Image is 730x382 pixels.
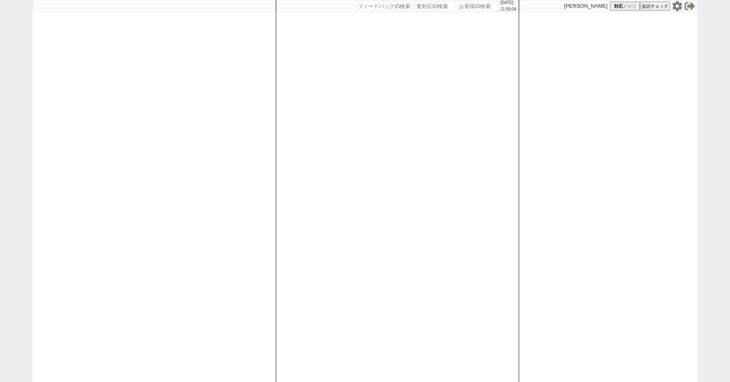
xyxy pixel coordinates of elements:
button: 会話チェック [640,2,670,11]
p: [PERSON_NAME] [564,3,608,9]
span: 対応 [614,3,623,9]
input: 要対応ID検索 [415,1,456,11]
input: お客様ID検索 [458,1,498,11]
input: フィードバックID検索 [356,1,413,11]
span: 会話チェック [642,3,668,9]
p: 11:56:04 [500,6,516,13]
span: 練習 [627,3,636,9]
button: 対応／練習 [610,2,640,11]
